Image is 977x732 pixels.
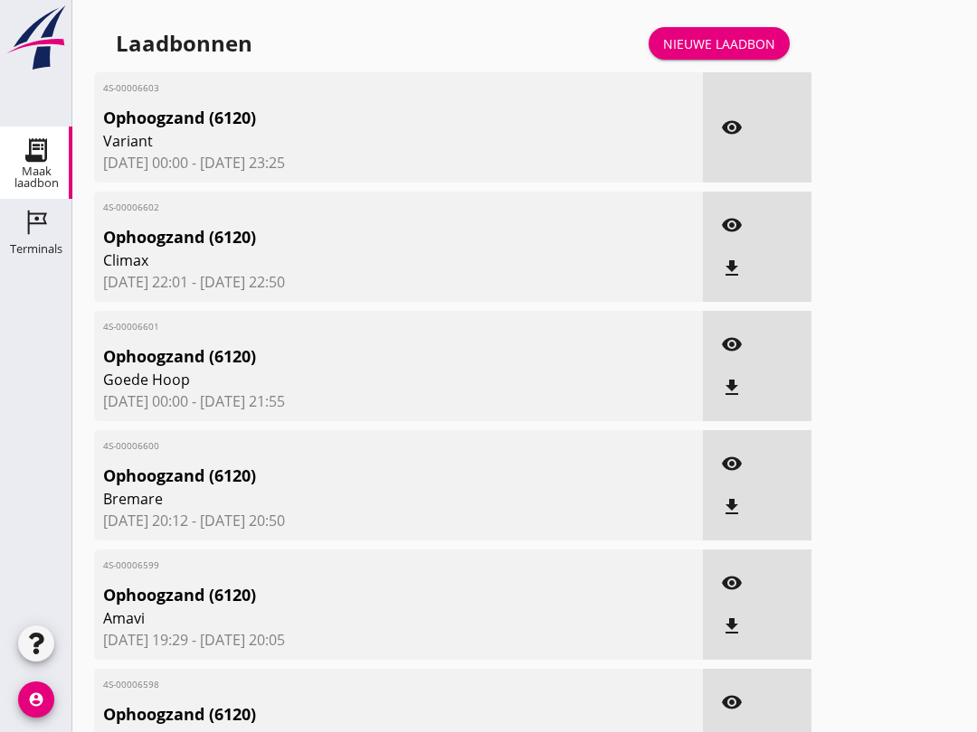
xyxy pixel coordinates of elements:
[103,369,595,390] span: Goede Hoop
[103,249,595,271] span: Climax
[103,390,694,412] span: [DATE] 00:00 - [DATE] 21:55
[721,258,743,279] i: file_download
[103,702,595,727] span: Ophoogzand (6120)
[721,615,743,637] i: file_download
[18,681,54,718] i: account_circle
[649,27,790,60] a: Nieuwe laadbon
[103,320,595,333] span: 4S-00006601
[4,5,69,71] img: logo-small.a267ee39.svg
[116,29,252,58] div: Laadbonnen
[103,201,595,214] span: 4S-00006602
[721,214,743,236] i: visibility
[103,271,694,293] span: [DATE] 22:01 - [DATE] 22:50
[103,678,595,691] span: 4S-00006598
[103,629,694,651] span: [DATE] 19:29 - [DATE] 20:05
[103,130,595,152] span: Variant
[103,464,595,488] span: Ophoogzand (6120)
[103,488,595,510] span: Bremare
[103,439,595,453] span: 4S-00006600
[721,496,743,518] i: file_download
[103,106,595,130] span: Ophoogzand (6120)
[721,117,743,138] i: visibility
[103,510,694,531] span: [DATE] 20:12 - [DATE] 20:50
[103,583,595,607] span: Ophoogzand (6120)
[721,333,743,355] i: visibility
[721,377,743,399] i: file_download
[103,344,595,369] span: Ophoogzand (6120)
[103,152,694,174] span: [DATE] 00:00 - [DATE] 23:25
[103,607,595,629] span: Amavi
[10,243,62,255] div: Terminals
[721,453,743,474] i: visibility
[663,34,775,53] div: Nieuwe laadbon
[103,81,595,95] span: 4S-00006603
[103,225,595,249] span: Ophoogzand (6120)
[721,572,743,594] i: visibility
[721,691,743,713] i: visibility
[103,558,595,572] span: 4S-00006599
